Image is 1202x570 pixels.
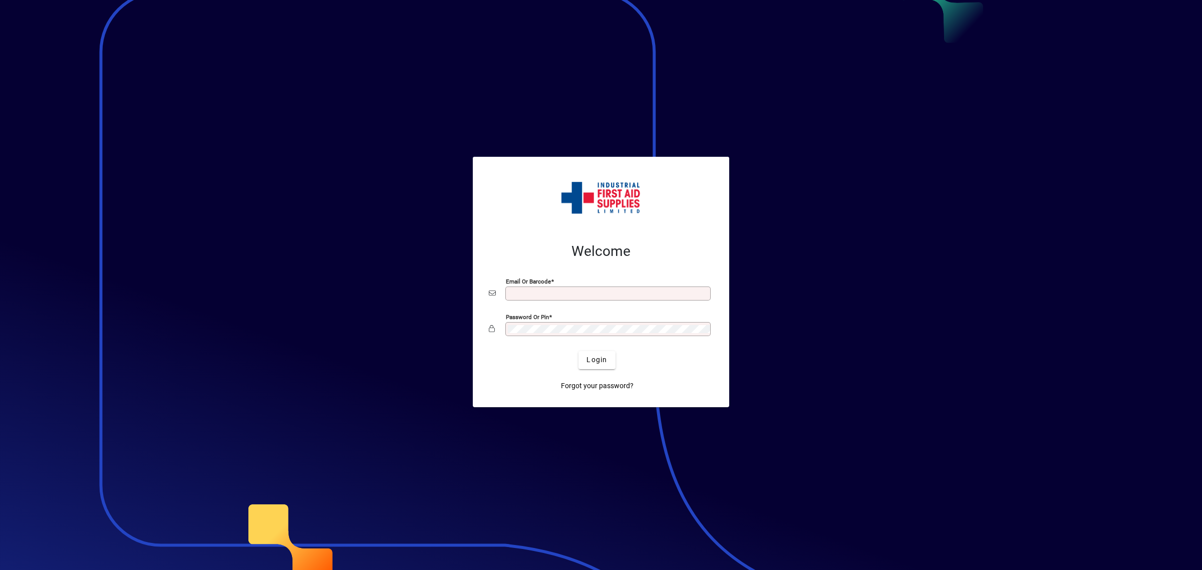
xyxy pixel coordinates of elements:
h2: Welcome [489,243,713,260]
button: Login [578,351,615,369]
a: Forgot your password? [557,377,638,395]
mat-label: Email or Barcode [506,277,551,284]
span: Login [586,355,607,365]
span: Forgot your password? [561,381,634,391]
mat-label: Password or Pin [506,313,549,320]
